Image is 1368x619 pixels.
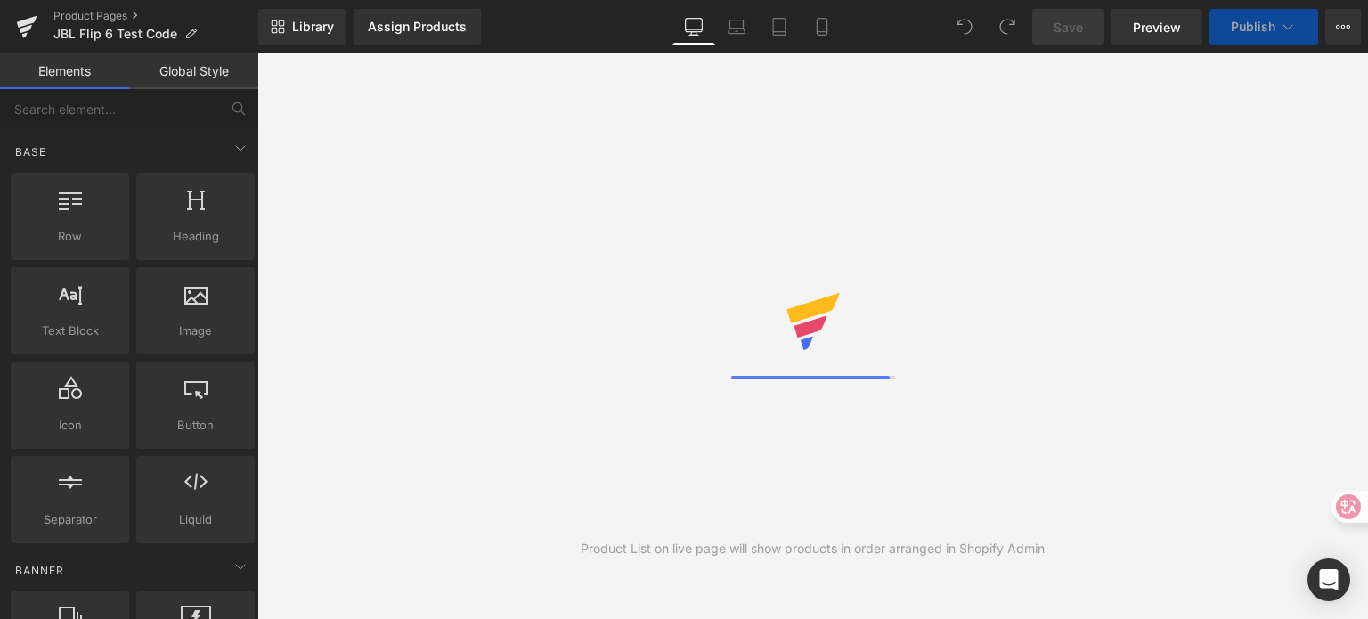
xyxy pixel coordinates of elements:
span: Row [16,227,124,246]
span: Banner [13,562,66,579]
a: Product Pages [53,9,258,23]
a: Global Style [129,53,258,89]
a: Preview [1111,9,1202,45]
span: Button [142,416,249,435]
div: Product List on live page will show products in order arranged in Shopify Admin [581,539,1045,558]
a: Tablet [758,9,801,45]
span: JBL Flip 6 Test Code [53,27,177,41]
div: Open Intercom Messenger [1307,558,1350,601]
a: New Library [258,9,346,45]
a: Desktop [672,9,715,45]
span: Preview [1133,18,1181,37]
div: Assign Products [368,20,467,34]
span: Separator [16,510,124,529]
span: Heading [142,227,249,246]
span: Publish [1231,20,1275,34]
button: Undo [947,9,982,45]
button: Publish [1209,9,1318,45]
button: Redo [989,9,1025,45]
span: Library [292,19,334,35]
a: Laptop [715,9,758,45]
span: Image [142,322,249,340]
span: Liquid [142,510,249,529]
span: Base [13,143,48,160]
a: Mobile [801,9,843,45]
button: More [1325,9,1361,45]
span: Text Block [16,322,124,340]
span: Icon [16,416,124,435]
span: Save [1054,18,1083,37]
